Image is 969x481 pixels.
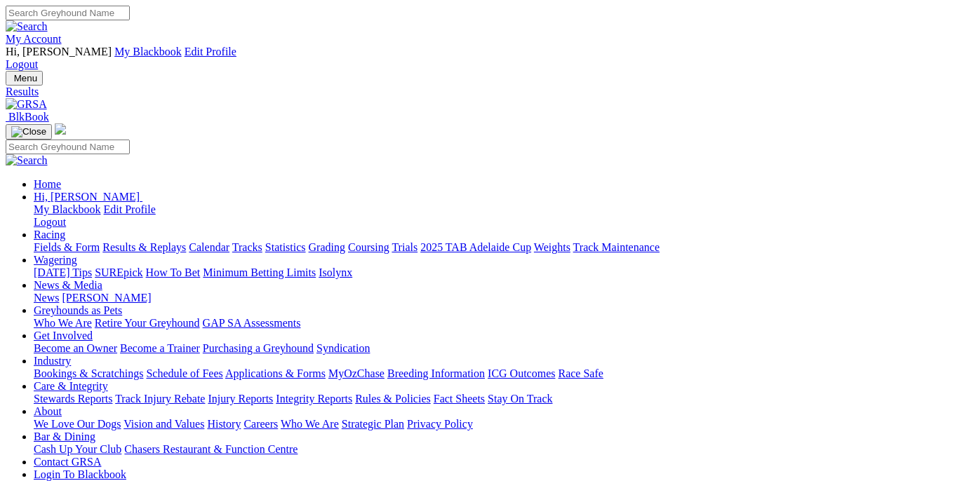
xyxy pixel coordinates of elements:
[316,342,370,354] a: Syndication
[34,443,963,456] div: Bar & Dining
[8,111,49,123] span: BlkBook
[488,367,555,379] a: ICG Outcomes
[34,393,112,405] a: Stewards Reports
[420,241,531,253] a: 2025 TAB Adelaide Cup
[6,46,963,71] div: My Account
[34,292,963,304] div: News & Media
[534,241,570,253] a: Weights
[208,393,273,405] a: Injury Reports
[34,405,62,417] a: About
[34,178,61,190] a: Home
[11,126,46,137] img: Close
[319,266,352,278] a: Isolynx
[6,124,52,140] button: Toggle navigation
[104,203,156,215] a: Edit Profile
[6,71,43,86] button: Toggle navigation
[123,418,204,430] a: Vision and Values
[6,86,963,98] a: Results
[342,418,404,430] a: Strategic Plan
[203,266,316,278] a: Minimum Betting Limits
[34,367,143,379] a: Bookings & Scratchings
[102,241,186,253] a: Results & Replays
[34,456,101,468] a: Contact GRSA
[34,229,65,240] a: Racing
[189,241,229,253] a: Calendar
[55,123,66,135] img: logo-grsa-white.png
[309,241,345,253] a: Grading
[6,154,48,167] img: Search
[243,418,278,430] a: Careers
[34,468,126,480] a: Login To Blackbook
[558,367,603,379] a: Race Safe
[95,317,200,329] a: Retire Your Greyhound
[387,367,485,379] a: Breeding Information
[6,98,47,111] img: GRSA
[34,241,100,253] a: Fields & Form
[34,317,963,330] div: Greyhounds as Pets
[146,367,222,379] a: Schedule of Fees
[225,367,326,379] a: Applications & Forms
[392,241,417,253] a: Trials
[34,367,963,380] div: Industry
[34,355,71,367] a: Industry
[348,241,389,253] a: Coursing
[6,20,48,33] img: Search
[34,279,102,291] a: News & Media
[34,191,140,203] span: Hi, [PERSON_NAME]
[6,58,38,70] a: Logout
[34,443,121,455] a: Cash Up Your Club
[488,393,552,405] a: Stay On Track
[34,266,963,279] div: Wagering
[34,304,122,316] a: Greyhounds as Pets
[207,418,241,430] a: History
[95,266,142,278] a: SUREpick
[6,140,130,154] input: Search
[573,241,660,253] a: Track Maintenance
[355,393,431,405] a: Rules & Policies
[328,367,385,379] a: MyOzChase
[34,191,142,203] a: Hi, [PERSON_NAME]
[34,292,59,304] a: News
[265,241,306,253] a: Statistics
[34,380,108,392] a: Care & Integrity
[203,317,301,329] a: GAP SA Assessments
[34,342,963,355] div: Get Involved
[34,241,963,254] div: Racing
[6,46,112,57] span: Hi, [PERSON_NAME]
[146,266,201,278] a: How To Bet
[434,393,485,405] a: Fact Sheets
[34,330,93,341] a: Get Involved
[34,418,121,430] a: We Love Our Dogs
[115,393,205,405] a: Track Injury Rebate
[34,216,66,228] a: Logout
[34,418,963,431] div: About
[114,46,182,57] a: My Blackbook
[120,342,200,354] a: Become a Trainer
[34,393,963,405] div: Care & Integrity
[203,342,314,354] a: Purchasing a Greyhound
[232,241,262,253] a: Tracks
[34,342,117,354] a: Become an Owner
[34,431,95,442] a: Bar & Dining
[14,73,37,83] span: Menu
[276,393,352,405] a: Integrity Reports
[407,418,473,430] a: Privacy Policy
[6,33,62,45] a: My Account
[62,292,151,304] a: [PERSON_NAME]
[281,418,339,430] a: Who We Are
[34,203,963,229] div: Hi, [PERSON_NAME]
[34,203,101,215] a: My Blackbook
[6,111,49,123] a: BlkBook
[185,46,236,57] a: Edit Profile
[34,317,92,329] a: Who We Are
[124,443,298,455] a: Chasers Restaurant & Function Centre
[6,6,130,20] input: Search
[34,254,77,266] a: Wagering
[34,266,92,278] a: [DATE] Tips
